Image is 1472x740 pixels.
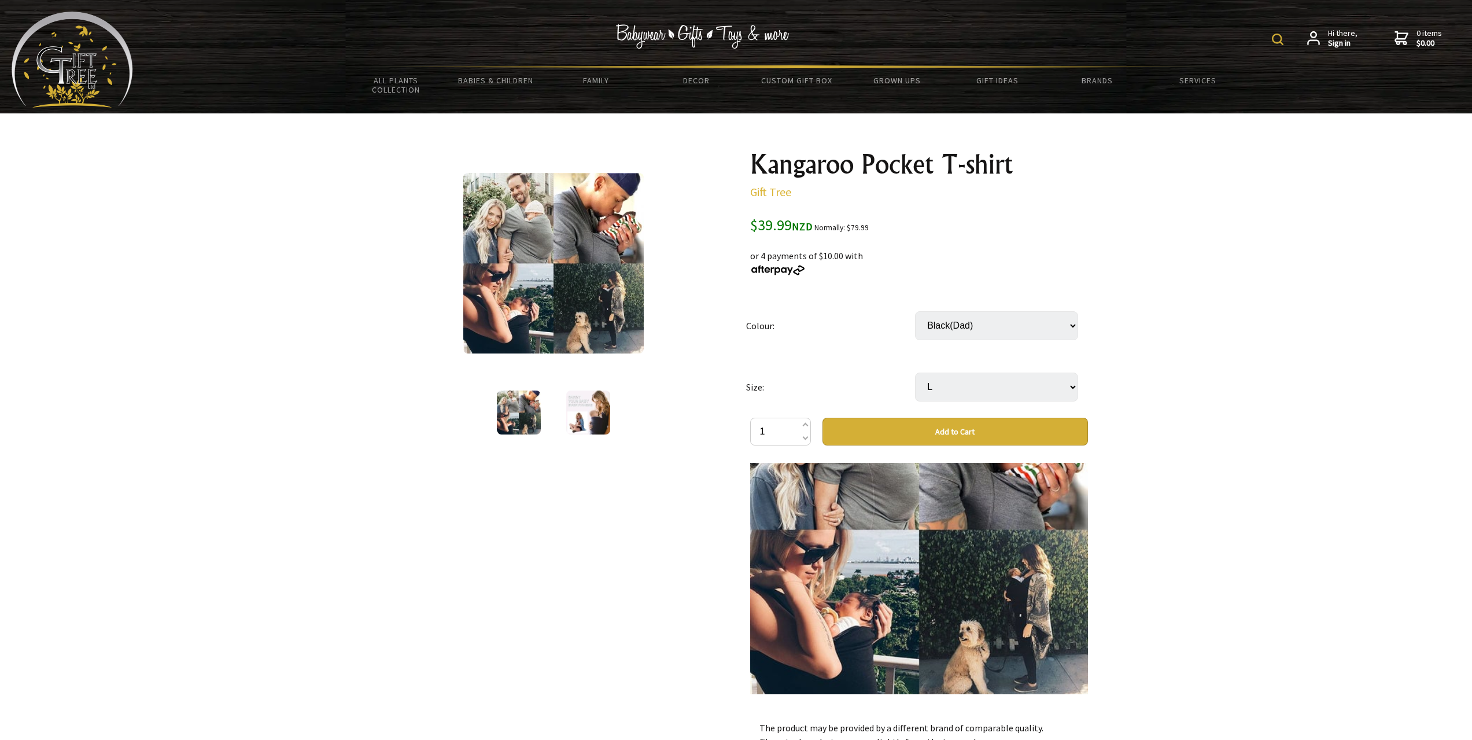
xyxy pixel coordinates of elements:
a: Hi there,Sign in [1307,28,1357,49]
a: Gift Ideas [947,68,1047,93]
a: Brands [1047,68,1148,93]
img: Afterpay [750,265,806,275]
div: or 4 payments of $10.00 with [750,235,1088,277]
a: Grown Ups [847,68,947,93]
td: Size: [746,356,915,418]
a: Services [1148,68,1248,93]
a: Gift Tree [750,185,791,199]
img: product search [1272,34,1283,45]
strong: Sign in [1328,38,1357,49]
h1: Kangaroo Pocket T-shirt [750,150,1088,178]
strong: $0.00 [1416,38,1442,49]
img: Babywear - Gifts - Toys & more [616,24,790,49]
span: $39.99 [750,215,813,234]
a: 0 items$0.00 [1394,28,1442,49]
a: All Plants Collection [346,68,446,102]
span: NZD [792,220,813,233]
a: Babies & Children [446,68,546,93]
button: Add to Cart [822,418,1088,446]
img: Kangaroo Pocket T-shirt [463,173,644,354]
img: Babyware - Gifts - Toys and more... [12,12,133,108]
span: Hi there, [1328,28,1357,49]
a: Decor [646,68,746,93]
td: Colour: [746,295,915,356]
img: Kangaroo Pocket T-shirt [566,391,610,435]
span: 0 items [1416,28,1442,49]
small: Normally: $79.99 [814,223,869,233]
a: Custom Gift Box [747,68,847,93]
img: Kangaroo Pocket T-shirt [497,391,541,435]
a: Family [546,68,646,93]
